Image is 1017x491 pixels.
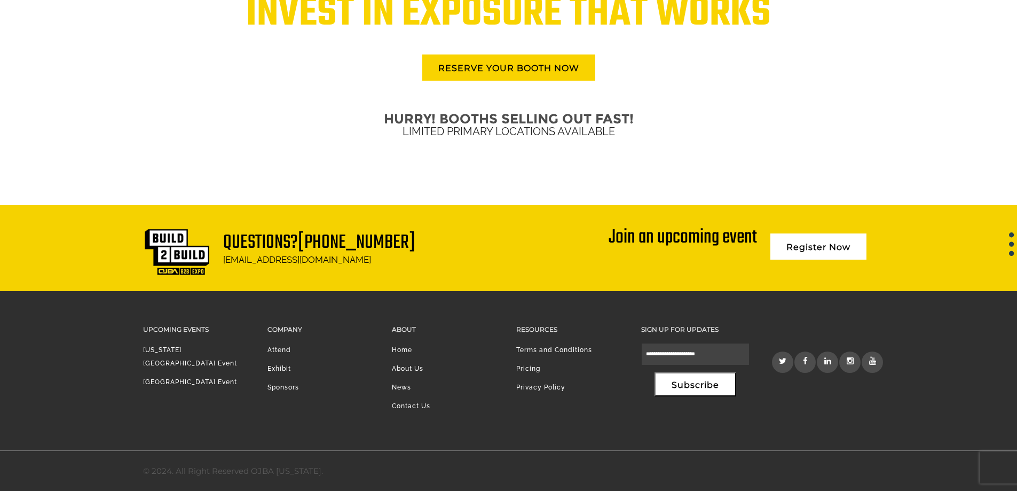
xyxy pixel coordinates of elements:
[516,323,625,336] h3: Resources
[392,384,411,391] a: News
[143,378,237,386] a: [GEOGRAPHIC_DATA] Event
[298,228,415,258] a: [PHONE_NUMBER]
[609,228,757,247] div: Join an upcoming event
[267,323,376,336] h3: Company
[14,130,195,154] input: Enter your email address
[143,323,251,336] h3: Upcoming Events
[14,162,195,320] textarea: Type your message and click 'Submit'
[516,346,592,354] a: Terms and Conditions
[56,60,179,74] div: Leave a message
[655,372,736,396] button: Subscribe
[143,346,237,367] a: [US_STATE][GEOGRAPHIC_DATA] Event
[156,329,194,344] em: Submit
[770,233,866,260] a: Register Now
[267,384,299,391] a: Sponsors
[223,233,415,252] h1: Questions?
[267,346,291,354] a: Attend
[143,122,874,141] p: LIMITED PRIMARY LOCATIONS AVAILABLE
[18,53,45,80] img: d_659738544_company_0_659738544
[392,365,423,372] a: About Us
[175,5,201,31] div: Minimize live chat window
[422,54,595,81] a: RESERVE YOUR BOOTH NOW
[143,464,323,478] div: © 2024. All Right Reserved OJBA [US_STATE].
[223,254,371,265] a: [EMAIL_ADDRESS][DOMAIN_NAME]
[516,365,540,372] a: Pricing
[392,323,500,336] h3: About
[392,402,430,410] a: Contact Us
[14,99,195,122] input: Enter your last name
[641,323,750,336] h3: Sign up for updates
[392,346,412,354] a: Home
[516,384,565,391] a: Privacy Policy
[267,365,291,372] a: Exhibit
[143,115,874,122] h2: HURRY! BOOTHS SELLING OUT FAST!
